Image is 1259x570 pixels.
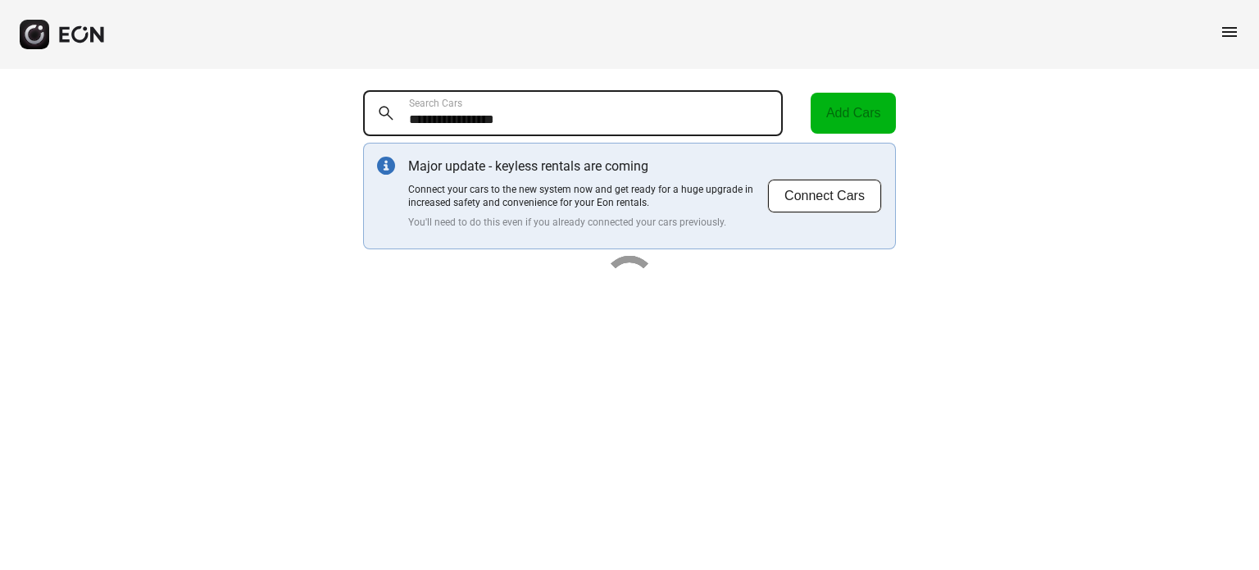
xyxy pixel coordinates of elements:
[1220,22,1239,42] span: menu
[408,216,767,229] p: You'll need to do this even if you already connected your cars previously.
[409,97,462,110] label: Search Cars
[377,157,395,175] img: info
[408,157,767,176] p: Major update - keyless rentals are coming
[767,179,882,213] button: Connect Cars
[408,183,767,209] p: Connect your cars to the new system now and get ready for a huge upgrade in increased safety and ...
